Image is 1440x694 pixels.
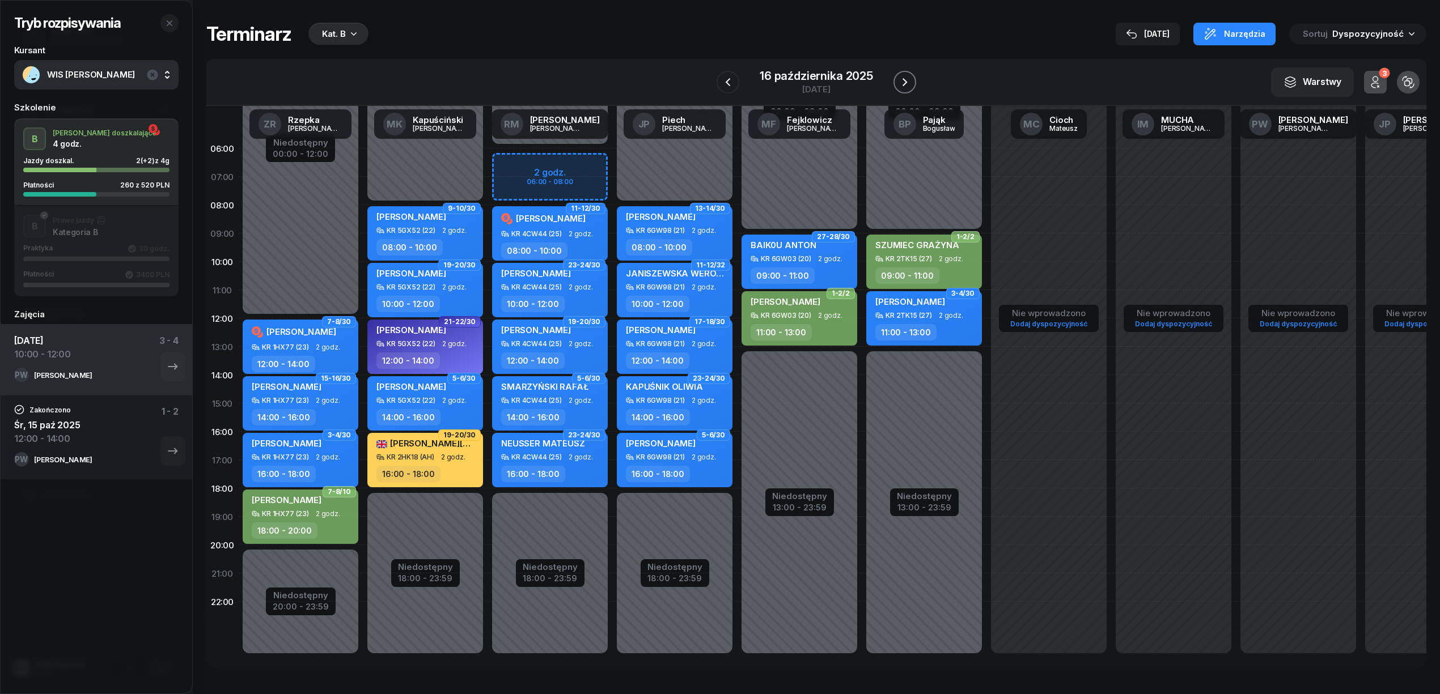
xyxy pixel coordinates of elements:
[316,510,340,518] span: 2 godz.
[1049,116,1078,124] div: Cioch
[899,120,911,129] span: BP
[273,591,329,599] div: Niedostępny
[376,352,440,369] div: 12:00 - 14:00
[206,134,238,163] div: 06:00
[1130,317,1217,330] a: Dodaj dyspozycyjność
[492,109,609,139] a: RM[PERSON_NAME][PERSON_NAME]
[273,136,328,161] button: Niedostępny00:00 - 12:00
[206,474,238,503] div: 18:00
[443,264,476,266] span: 19-20/30
[760,70,873,82] div: 16 października 2025
[501,438,585,449] span: NEUSSER MATEUSZ
[818,255,842,263] span: 2 godz.
[787,116,841,124] div: Fejklowicz
[897,492,952,500] div: Niedostępny
[569,397,593,405] span: 2 godz.
[266,326,336,337] span: [PERSON_NAME]
[751,240,816,250] span: BAIK0U ANTON
[321,377,351,380] span: 15-16/30
[444,321,476,323] span: 21-22/30
[647,571,702,583] div: 18:00 - 23:59
[501,381,588,392] span: SMARZYŃSKI RAFAŁ
[1137,120,1149,129] span: IM
[15,371,28,379] span: PW
[1006,317,1092,330] a: Dodaj dyspozycyjność
[1289,24,1426,44] button: Sortuj Dyspozycyjność
[316,397,340,405] span: 2 godz.
[387,227,435,234] div: KR 5GX52 (22)
[516,213,586,224] span: [PERSON_NAME]
[206,276,238,304] div: 11:00
[875,324,937,340] div: 11:00 - 13:00
[1255,308,1341,318] div: Nie wprowadzono
[897,500,952,512] div: 13:00 - 23:59
[14,118,179,206] button: B[PERSON_NAME] doszkalające4 godz.Jazdy doszkal.2(+2)z 4gPłatności260 z 520 PLN
[626,381,703,392] span: KAPUŚNIK OLIWIA
[884,109,964,139] a: BPPająkBogusław
[262,397,309,404] div: KR 1HX77 (23)
[162,405,179,452] div: 1 - 2
[206,531,238,559] div: 20:00
[23,181,61,189] div: Płatności
[1023,120,1040,129] span: MC
[501,466,565,482] div: 16:00 - 18:00
[1130,308,1217,318] div: Nie wprowadzono
[206,503,238,531] div: 19:00
[376,381,446,392] span: [PERSON_NAME]
[376,268,446,279] span: [PERSON_NAME]
[647,563,702,571] div: Niedostępny
[626,211,696,222] span: [PERSON_NAME]
[273,147,328,159] div: 00:00 - 12:00
[636,397,685,404] div: KR 6GW98 (21)
[626,325,696,335] span: [PERSON_NAME]
[1126,27,1170,41] div: [DATE]
[398,563,453,571] div: Niedostępny
[262,343,309,351] div: KR 1HX77 (23)
[262,510,309,517] div: KR 1HX77 (23)
[23,156,74,165] span: Jazdy doszkal.
[523,560,578,585] button: Niedostępny18:00 - 23:59
[452,377,476,380] span: 5-6/30
[206,446,238,474] div: 17:00
[923,125,955,132] div: Bogusław
[252,466,316,482] div: 16:00 - 18:00
[376,325,446,335] span: [PERSON_NAME]
[511,340,562,347] div: KR 4CW44 (25)
[273,138,328,147] div: Niedostępny
[501,325,571,335] span: [PERSON_NAME]
[1364,71,1387,93] button: 3
[501,296,565,312] div: 10:00 - 12:00
[923,116,955,124] div: Pająk
[374,109,476,139] a: MKKapuściński[PERSON_NAME]
[760,85,873,93] div: [DATE]
[14,405,70,415] div: Zakończono
[316,453,340,461] span: 2 godz.
[692,227,716,235] span: 2 godz.
[376,296,440,312] div: 10:00 - 12:00
[501,352,565,369] div: 12:00 - 14:00
[511,283,562,291] div: KR 4CW44 (25)
[1006,308,1092,318] div: Nie wprowadzono
[832,292,850,295] span: 1-2/2
[249,109,351,139] a: ZRRzepka[PERSON_NAME]
[206,163,238,191] div: 07:00
[288,116,342,124] div: Rzepka
[14,14,121,32] h2: Tryb rozpisywania
[523,563,578,571] div: Niedostępny
[692,340,716,348] span: 2 godz.
[501,242,567,259] div: 08:00 - 10:00
[206,333,238,361] div: 13:00
[206,248,238,276] div: 10:00
[501,409,565,425] div: 14:00 - 16:00
[252,438,321,449] span: [PERSON_NAME]
[569,230,593,238] span: 2 godz.
[1379,120,1391,129] span: JP
[696,264,725,266] span: 11-12/32
[624,109,726,139] a: JPPiech[PERSON_NAME]
[626,438,696,449] span: [PERSON_NAME]
[14,206,179,296] button: BPrawo jazdyKategoria BPraktyka30 godz.Płatności3400 PLN
[398,560,453,585] button: Niedostępny18:00 - 23:59
[14,432,81,445] div: 12:00 - 14:00
[647,560,702,585] button: Niedostępny18:00 - 23:59
[511,453,562,461] div: KR 4CW44 (25)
